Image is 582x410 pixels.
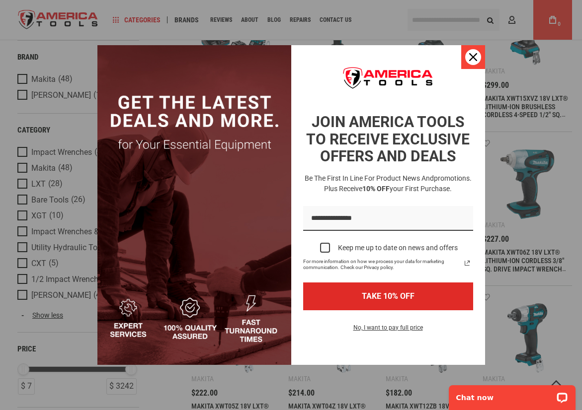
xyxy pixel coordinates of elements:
strong: JOIN AMERICA TOOLS TO RECEIVE EXCLUSIVE OFFERS AND DEALS [306,113,470,165]
button: Close [461,45,485,69]
button: No, I want to pay full price [345,322,431,339]
input: Email field [303,206,473,231]
svg: close icon [469,53,477,61]
span: promotions. Plus receive your first purchase. [324,174,472,193]
a: Read our Privacy Policy [461,257,473,269]
svg: link icon [461,257,473,269]
h3: Be the first in line for product news and [301,173,475,194]
div: Keep me up to date on news and offers [338,244,458,252]
strong: 10% OFF [362,185,390,193]
span: For more information on how we process your data for marketing communication. Check our Privacy p... [303,259,461,271]
button: TAKE 10% OFF [303,282,473,310]
iframe: LiveChat chat widget [442,379,582,410]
